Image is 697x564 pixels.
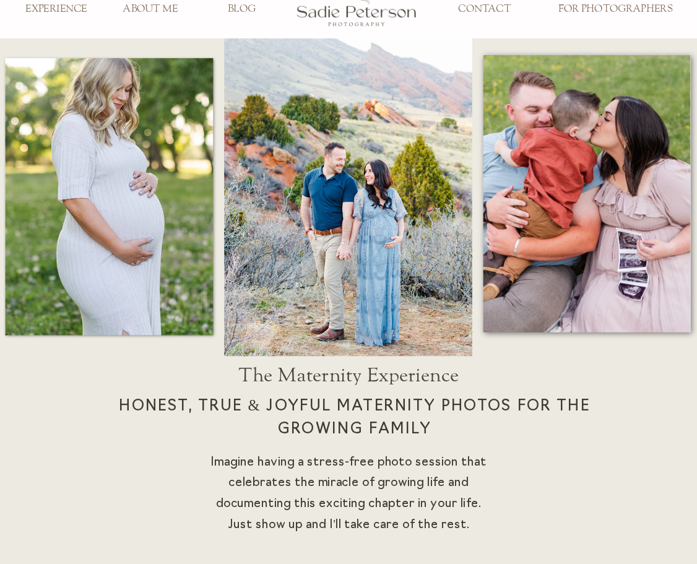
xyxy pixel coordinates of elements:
[550,3,681,16] a: FOR PHOTOGRAPHERS
[203,3,280,16] a: BLOG
[114,396,595,452] h2: Honest, True & Joyful Maternity photos for the growing family
[446,3,523,16] a: CONTACT
[142,364,555,396] h1: The Maternity Experience
[123,2,178,15] span: ABOUT ME
[558,2,672,15] span: FOR PHOTOGRAPHERS
[210,452,488,560] p: Imagine having a stress-free photo session that celebrates the miracle of growing life and docume...
[112,3,189,16] a: ABOUT ME
[18,3,95,16] a: EXPERIENCE
[25,2,87,15] span: EXPERIENCE
[458,2,510,15] span: CONTACT
[228,2,256,15] span: BLOG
